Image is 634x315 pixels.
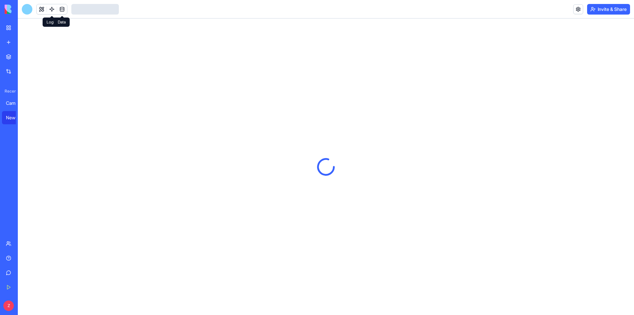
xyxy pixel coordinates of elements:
div: CampGear Pro [6,100,24,106]
div: Logic [43,18,60,27]
div: New App [6,114,24,121]
button: Invite & Share [587,4,630,15]
a: New App [2,111,28,124]
span: Z [3,300,14,311]
span: Recent [2,89,16,94]
div: Data [54,18,70,27]
img: logo [5,5,46,14]
a: CampGear Pro [2,97,28,110]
